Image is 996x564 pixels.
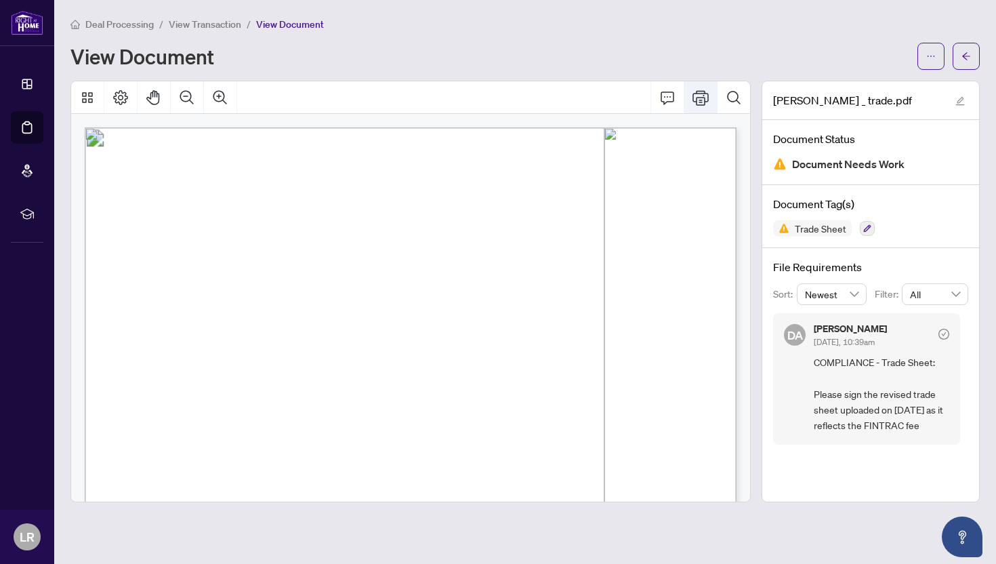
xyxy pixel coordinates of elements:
[926,52,936,61] span: ellipsis
[159,16,163,32] li: /
[792,155,905,174] span: Document Needs Work
[11,10,43,35] img: logo
[773,131,968,147] h4: Document Status
[773,287,797,302] p: Sort:
[773,259,968,275] h4: File Requirements
[789,224,852,233] span: Trade Sheet
[70,45,214,67] h1: View Document
[773,157,787,171] img: Document Status
[85,18,154,31] span: Deal Processing
[942,517,982,557] button: Open asap
[773,196,968,212] h4: Document Tag(s)
[169,18,241,31] span: View Transaction
[961,52,971,61] span: arrow-left
[20,527,35,546] span: LR
[814,324,887,334] h5: [PERSON_NAME]
[247,16,251,32] li: /
[955,96,965,106] span: edit
[70,20,80,29] span: home
[938,329,949,340] span: check-circle
[814,337,875,347] span: [DATE], 10:39am
[773,220,789,237] img: Status Icon
[773,92,912,108] span: [PERSON_NAME] _ trade.pdf
[787,325,803,344] span: DA
[256,18,324,31] span: View Document
[805,284,859,304] span: Newest
[875,287,902,302] p: Filter:
[910,284,960,304] span: All
[814,355,949,434] span: COMPLIANCE - Trade Sheet: Please sign the revised trade sheet uploaded on [DATE] as it reflects t...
